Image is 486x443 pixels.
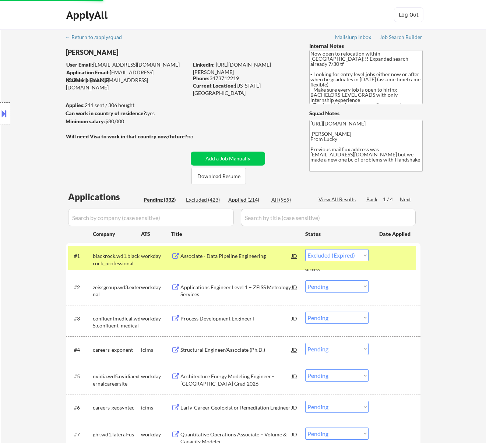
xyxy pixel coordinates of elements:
[291,428,298,441] div: JD
[191,152,265,166] button: Add a Job Manually
[228,196,265,203] div: Applied (214)
[74,284,87,291] div: #2
[74,346,87,354] div: #4
[171,230,298,238] div: Title
[305,267,335,273] div: success
[241,209,416,226] input: Search by title (case sensitive)
[291,280,298,294] div: JD
[400,196,412,203] div: Next
[383,196,400,203] div: 1 / 4
[144,196,180,203] div: Pending (332)
[305,227,369,240] div: Status
[366,196,378,203] div: Back
[141,404,171,411] div: icims
[74,431,87,438] div: #7
[141,346,171,354] div: icims
[141,373,171,380] div: workday
[93,431,141,438] div: ghr.wd1.lateral-us
[141,252,171,260] div: workday
[93,230,141,238] div: Company
[93,284,141,298] div: zeissgroup.wd3.external
[93,404,141,411] div: careers-geosyntec
[193,61,215,68] strong: LinkedIn:
[180,284,292,298] div: Applications Engineer Level 1 – ZEISS Metrology Services
[291,312,298,325] div: JD
[187,133,208,140] div: no
[65,35,129,40] div: ← Return to /applysquad
[74,404,87,411] div: #6
[394,7,423,22] button: Log Out
[93,346,141,354] div: careers-exponent
[74,315,87,322] div: #3
[93,315,141,329] div: confluentmedical.wd5.confluent_medical
[93,373,141,387] div: nvidia.wd5.nvidiaexternalcareersite
[379,230,412,238] div: Date Applied
[66,48,217,57] div: [PERSON_NAME]
[335,35,372,40] div: Mailslurp Inbox
[141,431,171,438] div: workday
[65,34,129,42] a: ← Return to /applysquad
[193,61,271,75] a: [URL][DOMAIN_NAME][PERSON_NAME]
[291,249,298,262] div: JD
[291,369,298,383] div: JD
[66,9,110,21] div: ApplyAll
[180,373,292,387] div: Architecture Energy Modeling Engineer - [GEOGRAPHIC_DATA] Grad 2026
[309,42,423,50] div: Internal Notes
[186,196,223,203] div: Excluded (423)
[193,82,297,96] div: [US_STATE][GEOGRAPHIC_DATA]
[193,75,209,81] strong: Phone:
[193,75,297,82] div: 3473712219
[93,252,141,267] div: blackrock.wd1.blackrock_professional
[141,284,171,291] div: workday
[309,110,423,117] div: Squad Notes
[191,168,246,184] button: Download Resume
[180,252,292,260] div: Associate - Data Pipeline Engineering
[141,315,171,322] div: workday
[68,192,141,201] div: Applications
[291,343,298,356] div: JD
[291,401,298,414] div: JD
[318,196,358,203] div: View All Results
[74,373,87,380] div: #5
[180,404,292,411] div: Early-Career Geologist or Remediation Engineer
[180,315,292,322] div: Process Development Engineer I
[74,252,87,260] div: #1
[193,82,235,89] strong: Current Location:
[380,34,423,42] a: Job Search Builder
[380,35,423,40] div: Job Search Builder
[68,209,234,226] input: Search by company (case sensitive)
[271,196,308,203] div: All (969)
[335,34,372,42] a: Mailslurp Inbox
[141,230,171,238] div: ATS
[180,346,292,354] div: Structural Engineer/Associate (Ph.D.)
